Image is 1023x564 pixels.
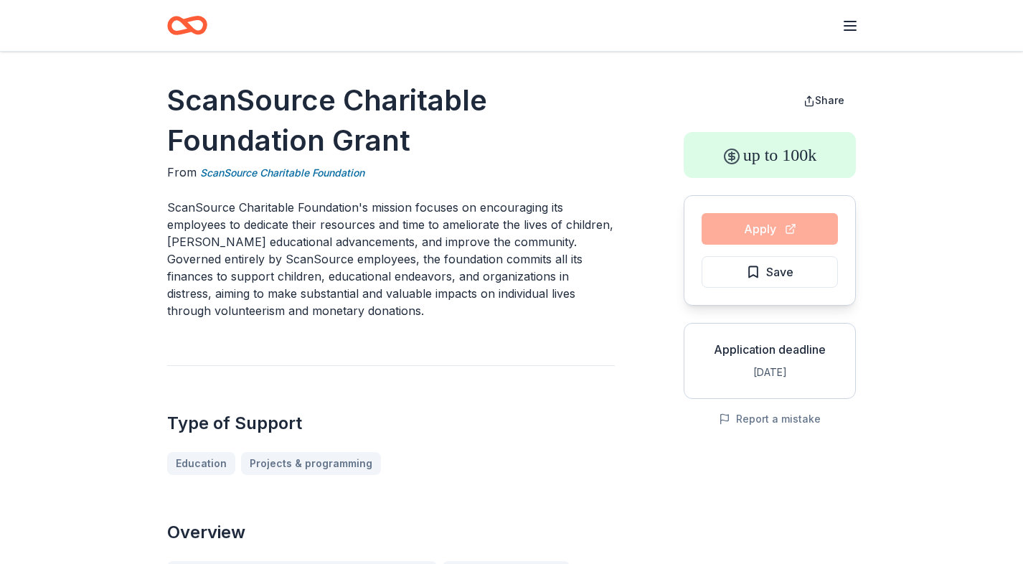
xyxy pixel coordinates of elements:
[766,263,793,281] span: Save
[684,132,856,178] div: up to 100k
[719,410,821,428] button: Report a mistake
[792,86,856,115] button: Share
[815,94,844,106] span: Share
[167,80,615,161] h1: ScanSource Charitable Foundation Grant
[167,521,615,544] h2: Overview
[696,341,844,358] div: Application deadline
[167,9,207,42] a: Home
[702,256,838,288] button: Save
[167,412,615,435] h2: Type of Support
[167,199,615,319] p: ScanSource Charitable Foundation's mission focuses on encouraging its employees to dedicate their...
[753,366,787,378] span: [DATE]
[167,164,615,182] div: From
[200,164,364,182] a: ScanSource Charitable Foundation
